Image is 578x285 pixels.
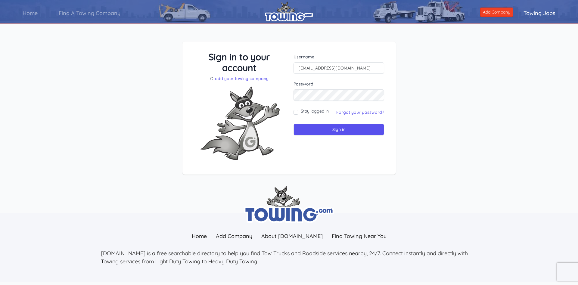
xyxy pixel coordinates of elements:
img: Fox-Excited.png [194,82,284,165]
a: Add Company [480,8,513,17]
a: Add Company [211,230,257,243]
label: Password [294,81,384,87]
input: Sign in [294,124,384,135]
a: add your towing company [215,76,269,81]
img: logo.png [265,2,313,21]
label: Username [294,54,384,60]
a: Find A Towing Company [48,5,131,22]
a: Forgot your password? [336,110,384,115]
p: [DOMAIN_NAME] is a free searchable directory to help you find Tow Trucks and Roadside services ne... [101,249,477,265]
a: About [DOMAIN_NAME] [257,230,327,243]
img: towing [244,186,334,223]
a: Home [187,230,211,243]
a: Home [12,5,48,22]
h3: Sign in to your account [194,51,285,73]
a: Towing Jobs [513,5,566,22]
label: Stay logged in [301,108,329,114]
a: Find Towing Near You [327,230,391,243]
p: Or [194,76,285,82]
